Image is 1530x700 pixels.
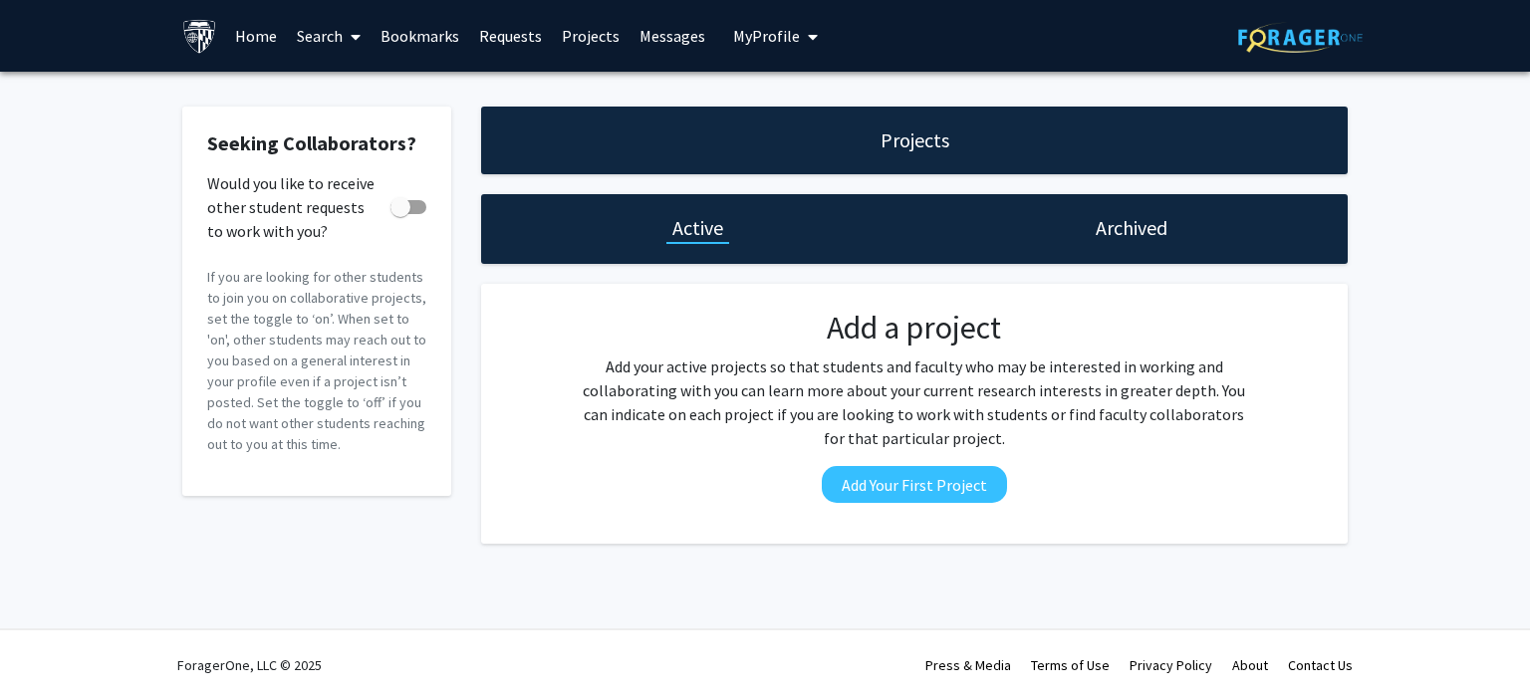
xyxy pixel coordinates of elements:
span: My Profile [733,26,800,46]
a: Projects [552,1,630,71]
h1: Projects [881,126,949,154]
a: Home [225,1,287,71]
a: Press & Media [925,656,1011,674]
a: Search [287,1,371,71]
h1: Active [672,214,723,242]
button: Add Your First Project [822,466,1007,503]
iframe: Chat [15,610,85,685]
a: Privacy Policy [1130,656,1212,674]
div: ForagerOne, LLC © 2025 [177,630,322,700]
img: ForagerOne Logo [1238,22,1363,53]
h1: Archived [1096,214,1167,242]
a: Contact Us [1288,656,1353,674]
a: Messages [630,1,715,71]
img: Johns Hopkins University Logo [182,19,217,54]
p: Add your active projects so that students and faculty who may be interested in working and collab... [577,354,1252,450]
a: About [1232,656,1268,674]
p: If you are looking for other students to join you on collaborative projects, set the toggle to ‘o... [207,267,426,455]
h2: Add a project [577,309,1252,347]
a: Requests [469,1,552,71]
a: Bookmarks [371,1,469,71]
span: Would you like to receive other student requests to work with you? [207,171,382,243]
a: Terms of Use [1031,656,1110,674]
h2: Seeking Collaborators? [207,131,426,155]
